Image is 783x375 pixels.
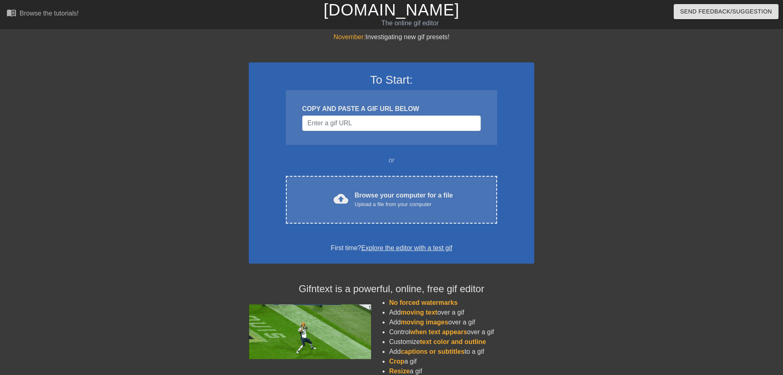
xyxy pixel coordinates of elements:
div: First time? [259,243,524,253]
li: Add over a gif [389,317,534,327]
img: football_small.gif [249,304,371,359]
span: moving images [401,319,448,326]
div: or [270,155,513,165]
li: Add over a gif [389,308,534,317]
span: captions or subtitles [401,348,464,355]
span: No forced watermarks [389,299,458,306]
span: November: [334,33,365,40]
h3: To Start: [259,73,524,87]
span: menu_book [7,8,16,18]
li: Control over a gif [389,327,534,337]
div: The online gif editor [265,18,555,28]
div: COPY AND PASTE A GIF URL BELOW [302,104,481,114]
span: when text appears [410,328,467,335]
div: Upload a file from your computer [355,200,453,209]
span: Resize [389,368,410,375]
div: Browse your computer for a file [355,191,453,209]
h4: Gifntext is a powerful, online, free gif editor [249,283,534,295]
span: cloud_upload [334,191,348,206]
input: Username [302,115,481,131]
span: text color and outline [420,338,486,345]
span: moving text [401,309,438,316]
div: Browse the tutorials! [20,10,79,17]
div: Investigating new gif presets! [249,32,534,42]
li: Add to a gif [389,347,534,357]
li: a gif [389,357,534,366]
li: Customize [389,337,534,347]
span: Send Feedback/Suggestion [680,7,772,17]
a: Explore the editor with a test gif [361,244,452,251]
a: [DOMAIN_NAME] [323,1,459,19]
span: Crop [389,358,404,365]
button: Send Feedback/Suggestion [674,4,779,19]
a: Browse the tutorials! [7,8,79,20]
